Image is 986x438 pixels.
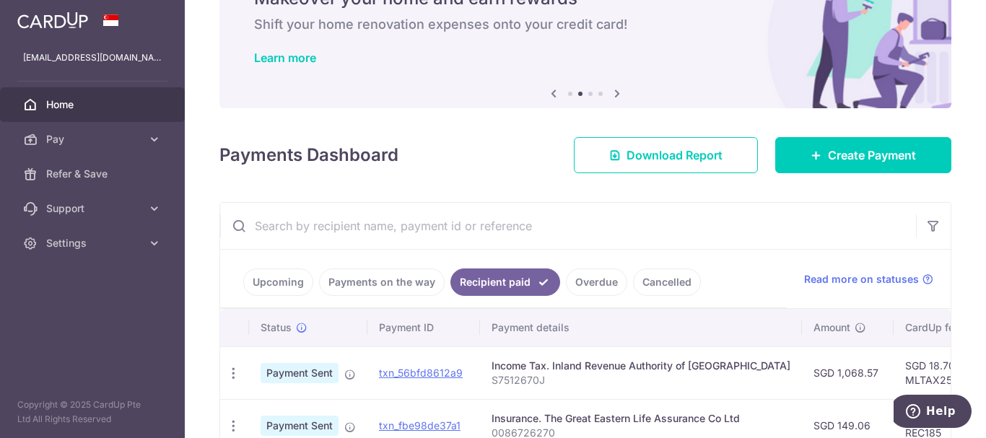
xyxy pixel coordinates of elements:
a: Recipient paid [450,268,560,296]
a: txn_56bfd8612a9 [379,367,463,379]
h4: Payments Dashboard [219,142,398,168]
input: Search by recipient name, payment id or reference [220,203,916,249]
span: Amount [813,320,850,335]
span: Support [46,201,141,216]
a: Payments on the way [319,268,445,296]
span: Settings [46,236,141,250]
span: Payment Sent [261,416,339,436]
th: Payment ID [367,309,480,346]
th: Payment details [480,309,802,346]
a: Overdue [566,268,627,296]
div: Insurance. The Great Eastern Life Assurance Co Ltd [492,411,790,426]
a: Learn more [254,51,316,65]
a: Download Report [574,137,758,173]
h6: Shift your home renovation expenses onto your credit card! [254,16,917,33]
td: SGD 1,068.57 [802,346,894,399]
a: Create Payment [775,137,951,173]
p: [EMAIL_ADDRESS][DOMAIN_NAME] [23,51,162,65]
span: CardUp fee [905,320,960,335]
span: Download Report [627,146,723,164]
span: Payment Sent [261,363,339,383]
div: Income Tax. Inland Revenue Authority of [GEOGRAPHIC_DATA] [492,359,790,373]
span: Refer & Save [46,167,141,181]
span: Status [261,320,292,335]
span: Read more on statuses [804,272,919,286]
p: S7512670J [492,373,790,387]
iframe: Opens a widget where you can find more information [894,395,972,431]
span: Home [46,97,141,112]
a: Cancelled [633,268,701,296]
a: Upcoming [243,268,313,296]
img: CardUp [17,12,88,29]
a: txn_fbe98de37a1 [379,419,461,432]
a: Read more on statuses [804,272,933,286]
span: Create Payment [828,146,916,164]
span: Pay [46,132,141,146]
